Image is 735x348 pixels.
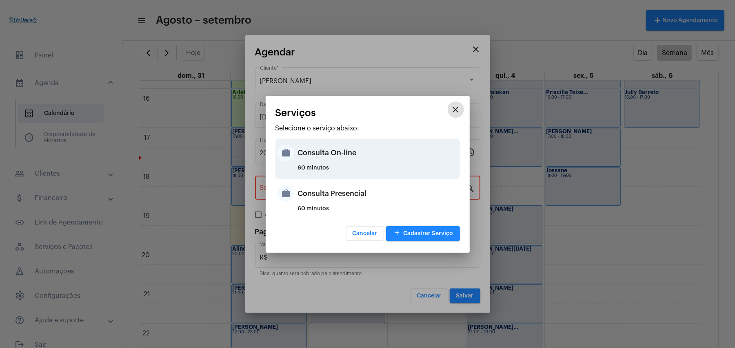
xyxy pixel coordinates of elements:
div: Consulta On-line [298,141,458,165]
div: 60 minutos [298,165,458,177]
span: Serviços [275,108,316,118]
mat-icon: work [278,185,294,202]
p: Selecione o serviço abaixo: [275,125,460,132]
div: Consulta Presencial [298,181,458,206]
button: Cadastrar Serviço [386,226,460,241]
div: 60 minutos [298,206,458,218]
mat-icon: work [278,145,294,161]
mat-icon: add [393,228,402,239]
span: Cancelar [353,231,377,236]
button: Cancelar [346,226,384,241]
span: Cadastrar Serviço [393,231,453,236]
mat-icon: close [451,105,461,115]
